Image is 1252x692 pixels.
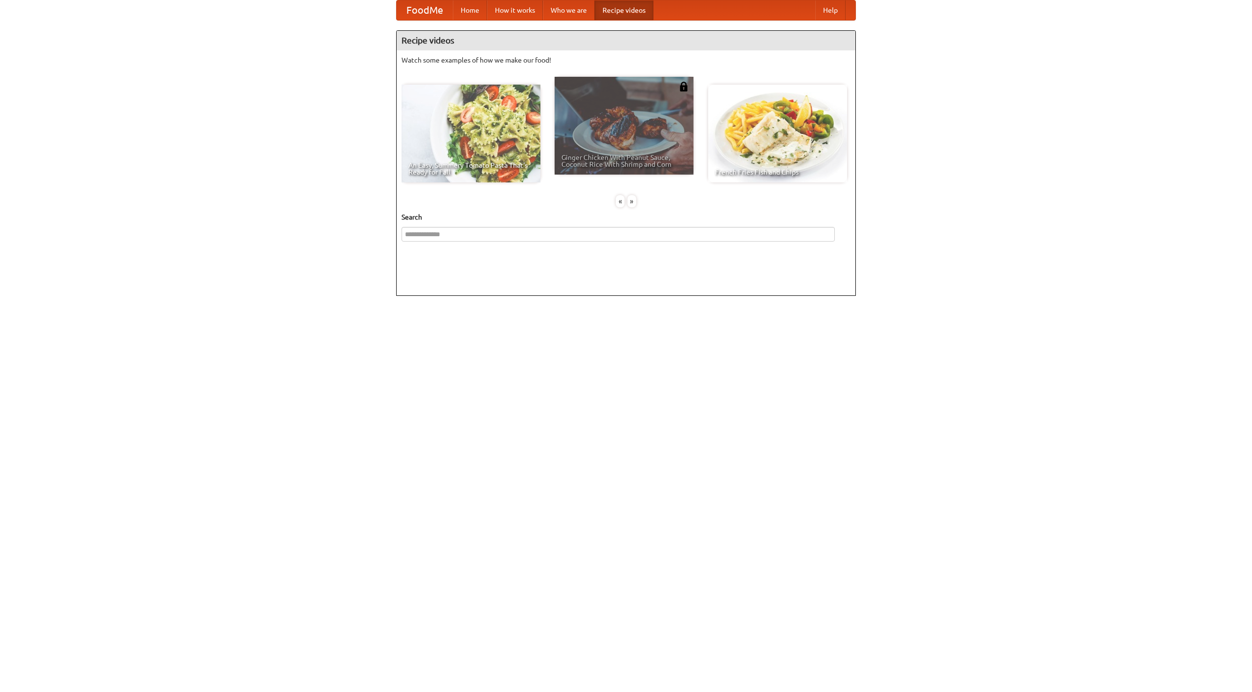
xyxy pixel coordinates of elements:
[402,55,850,65] p: Watch some examples of how we make our food!
[815,0,846,20] a: Help
[595,0,653,20] a: Recipe videos
[402,212,850,222] h5: Search
[397,0,453,20] a: FoodMe
[679,82,689,91] img: 483408.png
[487,0,543,20] a: How it works
[453,0,487,20] a: Home
[397,31,855,50] h4: Recipe videos
[627,195,636,207] div: »
[408,162,534,176] span: An Easy, Summery Tomato Pasta That's Ready for Fall
[402,85,540,182] a: An Easy, Summery Tomato Pasta That's Ready for Fall
[715,169,840,176] span: French Fries Fish and Chips
[616,195,625,207] div: «
[543,0,595,20] a: Who we are
[708,85,847,182] a: French Fries Fish and Chips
